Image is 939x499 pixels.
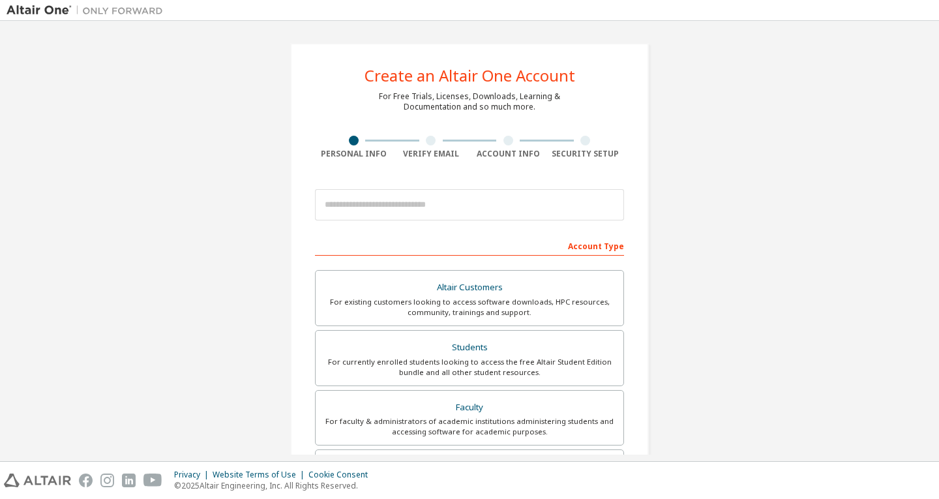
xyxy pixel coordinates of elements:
div: Faculty [323,399,616,417]
div: Altair Customers [323,279,616,297]
div: Privacy [174,470,213,480]
div: Verify Email [393,149,470,159]
div: For existing customers looking to access software downloads, HPC resources, community, trainings ... [323,297,616,318]
div: Personal Info [315,149,393,159]
img: linkedin.svg [122,474,136,487]
div: Cookie Consent [308,470,376,480]
div: Security Setup [547,149,625,159]
div: Create an Altair One Account [365,68,575,83]
div: For currently enrolled students looking to access the free Altair Student Edition bundle and all ... [323,357,616,378]
div: Website Terms of Use [213,470,308,480]
div: For Free Trials, Licenses, Downloads, Learning & Documentation and so much more. [379,91,560,112]
div: Account Info [469,149,547,159]
img: altair_logo.svg [4,474,71,487]
img: facebook.svg [79,474,93,487]
div: Students [323,339,616,357]
img: instagram.svg [100,474,114,487]
div: For faculty & administrators of academic institutions administering students and accessing softwa... [323,416,616,437]
img: Altair One [7,4,170,17]
div: Account Type [315,235,624,256]
img: youtube.svg [143,474,162,487]
p: © 2025 Altair Engineering, Inc. All Rights Reserved. [174,480,376,491]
